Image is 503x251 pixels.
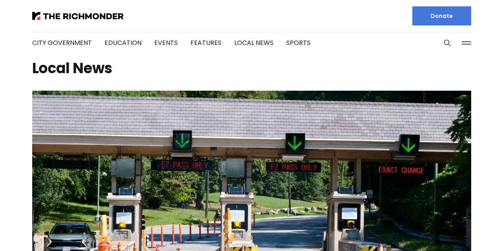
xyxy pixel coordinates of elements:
[286,38,311,47] a: Sports
[154,38,178,47] a: Events
[32,12,124,20] img: The Richmonder
[412,6,471,25] a: Donate
[105,38,142,47] a: Education
[32,62,471,75] h1: Local News
[234,38,274,47] a: Local News
[32,38,92,47] a: City Government
[190,38,221,47] a: Features
[441,37,453,49] button: Search this site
